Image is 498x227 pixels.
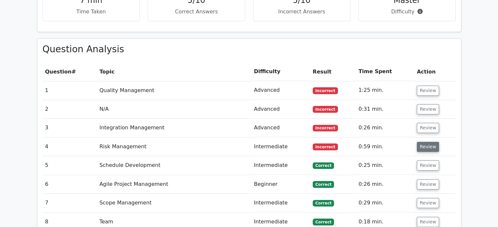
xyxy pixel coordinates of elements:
[43,175,97,194] td: 6
[356,119,414,137] td: 0:26 min.
[251,119,310,137] td: Advanced
[97,119,251,137] td: Integration Management
[43,194,97,212] td: 7
[43,100,97,119] td: 2
[251,62,310,81] th: Difficulty
[417,104,439,114] button: Review
[97,156,251,175] td: Schedule Development
[356,100,414,119] td: 0:31 min.
[417,86,439,96] button: Review
[43,81,97,100] td: 1
[43,138,97,156] td: 4
[417,123,439,133] button: Review
[356,138,414,156] td: 0:59 min.
[43,156,97,175] td: 5
[97,175,251,194] td: Agile Project Management
[43,119,97,137] td: 3
[251,100,310,119] td: Advanced
[97,81,251,100] td: Quality Management
[310,62,356,81] th: Result
[251,194,310,212] td: Intermediate
[251,175,310,194] td: Beginner
[313,200,334,206] span: Correct
[313,106,338,112] span: Incorrect
[43,44,456,55] h3: Question Analysis
[97,138,251,156] td: Risk Management
[313,87,338,94] span: Incorrect
[356,81,414,100] td: 1:25 min.
[45,69,72,75] span: Question
[313,162,334,169] span: Correct
[356,62,414,81] th: Time Spent
[313,125,338,131] span: Incorrect
[356,175,414,194] td: 0:26 min.
[356,194,414,212] td: 0:29 min.
[313,143,338,150] span: Incorrect
[251,81,310,100] td: Advanced
[48,8,135,16] p: Time Taken
[97,100,251,119] td: N/A
[251,156,310,175] td: Intermediate
[417,179,439,189] button: Review
[251,138,310,156] td: Intermediate
[417,142,439,152] button: Review
[313,219,334,225] span: Correct
[356,156,414,175] td: 0:25 min.
[43,62,97,81] th: #
[364,8,450,16] p: Difficulty
[313,181,334,187] span: Correct
[97,62,251,81] th: Topic
[153,8,240,16] p: Correct Answers
[259,8,345,16] p: Incorrect Answers
[417,160,439,170] button: Review
[417,198,439,208] button: Review
[414,62,456,81] th: Action
[97,194,251,212] td: Scope Management
[417,217,439,227] button: Review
